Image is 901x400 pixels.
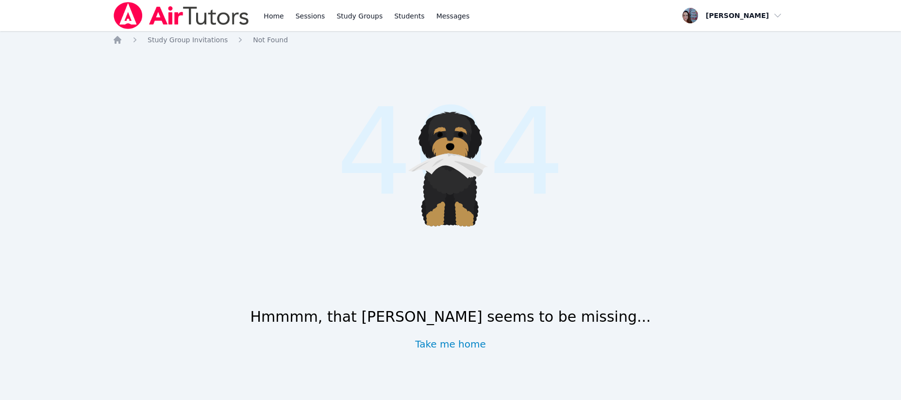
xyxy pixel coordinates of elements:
span: Messages [436,11,470,21]
a: Study Group Invitations [148,35,228,45]
span: 404 [336,62,565,242]
span: Not Found [253,36,288,44]
a: Take me home [415,337,486,351]
img: Air Tutors [113,2,250,29]
nav: Breadcrumb [113,35,788,45]
h1: Hmmmm, that [PERSON_NAME] seems to be missing... [250,308,651,326]
span: Study Group Invitations [148,36,228,44]
a: Not Found [253,35,288,45]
